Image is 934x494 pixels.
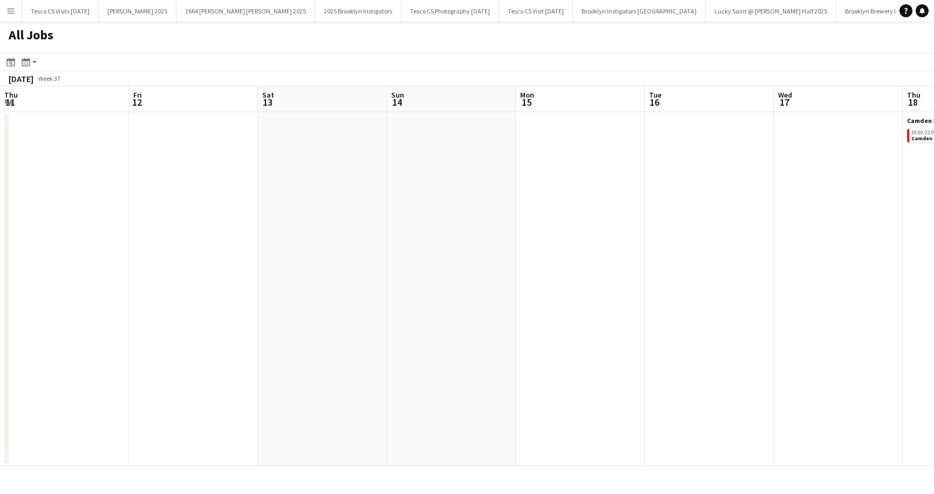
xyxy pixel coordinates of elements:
[647,96,662,108] span: 16
[262,90,274,100] span: Sat
[499,1,573,22] button: Tesco CS Visit [DATE]
[649,90,662,100] span: Tue
[99,1,176,22] button: [PERSON_NAME] 2025
[261,96,274,108] span: 13
[520,90,534,100] span: Mon
[905,96,921,108] span: 18
[778,90,792,100] span: Wed
[3,96,18,108] span: 11
[519,96,534,108] span: 15
[22,1,99,22] button: Tesco CS Visits [DATE]
[907,90,921,100] span: Thu
[132,96,142,108] span: 12
[391,90,404,100] span: Sun
[706,1,836,22] button: Lucky Saint @ [PERSON_NAME] Half 2025
[776,96,792,108] span: 17
[36,74,63,83] span: Week 37
[315,1,401,22] button: 2025 Brooklyn Instigators
[401,1,499,22] button: Tesco CS Photography [DATE]
[9,73,33,84] div: [DATE]
[390,96,404,108] span: 14
[4,90,18,100] span: Thu
[573,1,706,22] button: Brooklyn Instigators [GEOGRAPHIC_DATA]
[133,90,142,100] span: Fri
[176,1,315,22] button: 1664 [PERSON_NAME] [PERSON_NAME] 2025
